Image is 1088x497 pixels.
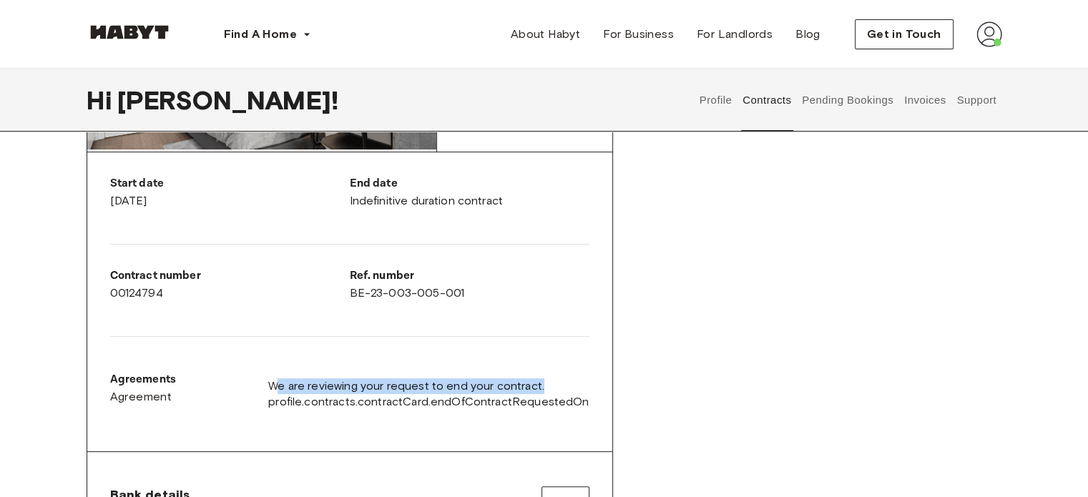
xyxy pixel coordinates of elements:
div: user profile tabs [694,69,1001,132]
a: Blog [784,20,832,49]
span: For Landlords [697,26,773,43]
a: For Landlords [685,20,784,49]
button: Pending Bookings [800,69,896,132]
p: End date [350,175,589,192]
p: Ref. number [350,267,589,285]
button: Invoices [902,69,947,132]
img: avatar [976,21,1002,47]
p: Start date [110,175,350,192]
span: profile.contracts.contractCard.endOfContractRequestedOn [268,394,589,410]
a: Agreement [110,388,177,405]
span: For Business [603,26,674,43]
button: Support [955,69,999,132]
a: About Habyt [499,20,592,49]
img: Habyt [87,25,172,39]
span: We are reviewing your request to end your contract. [268,378,589,394]
p: Agreements [110,371,177,388]
span: Get in Touch [867,26,941,43]
div: 00124794 [110,267,350,302]
div: BE-23-003-005-001 [350,267,589,302]
button: Find A Home [212,20,323,49]
span: Find A Home [224,26,297,43]
div: [DATE] [110,175,350,210]
span: Hi [87,85,117,115]
button: Get in Touch [855,19,954,49]
a: For Business [592,20,685,49]
span: About Habyt [511,26,580,43]
span: Blog [795,26,820,43]
span: [PERSON_NAME] ! [117,85,338,115]
p: Contract number [110,267,350,285]
span: Agreement [110,388,172,405]
button: Profile [697,69,734,132]
div: Indefinitive duration contract [350,175,589,210]
button: Contracts [741,69,793,132]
